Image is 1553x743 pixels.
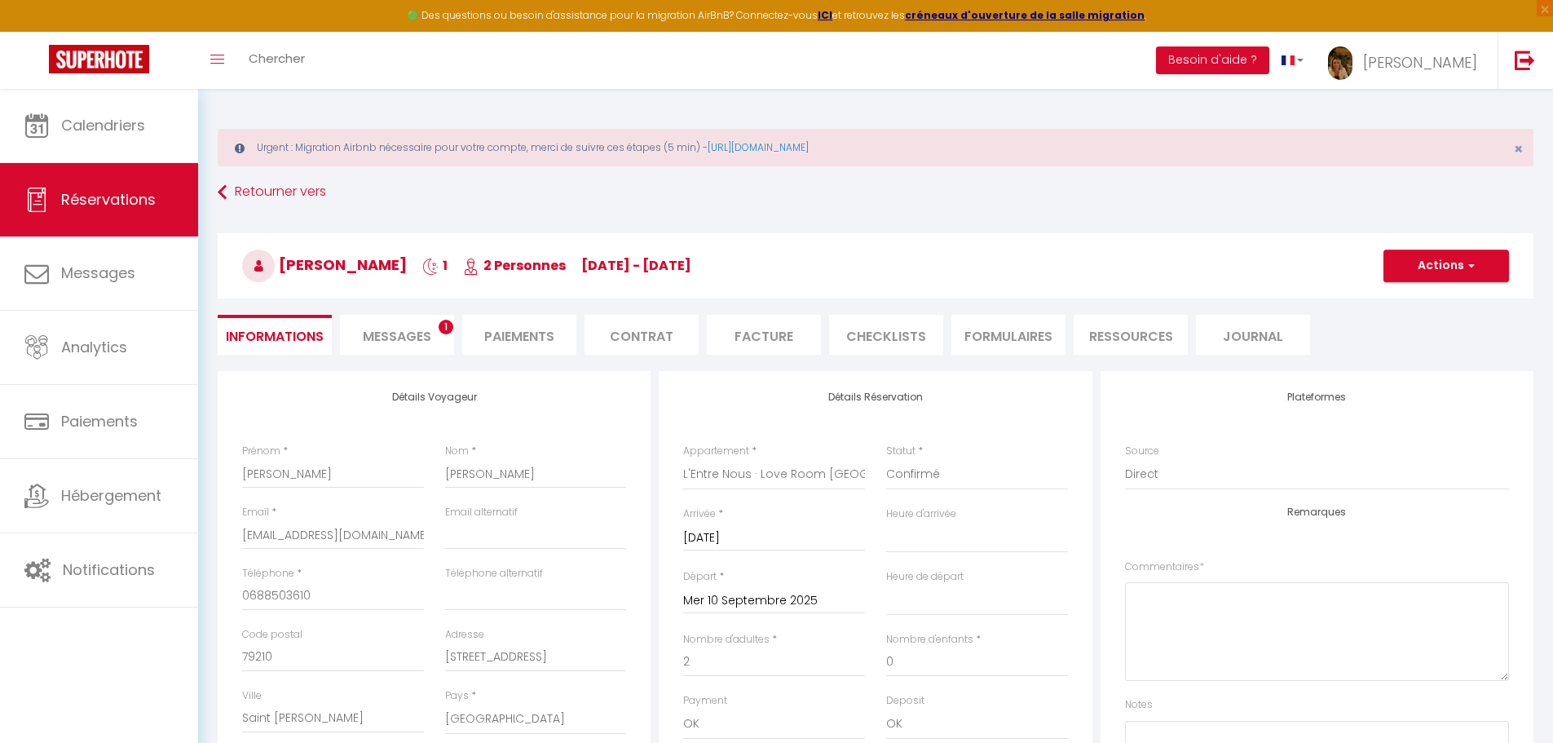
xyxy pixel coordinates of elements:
[581,256,691,275] span: [DATE] - [DATE]
[886,569,964,585] label: Heure de départ
[707,315,821,355] li: Facture
[218,315,332,355] li: Informations
[683,444,749,459] label: Appartement
[445,444,469,459] label: Nom
[683,693,727,709] label: Payment
[683,391,1067,403] h4: Détails Réservation
[708,140,809,154] a: [URL][DOMAIN_NAME]
[445,627,484,643] label: Adresse
[886,506,956,522] label: Heure d'arrivée
[1125,697,1153,713] label: Notes
[242,505,269,520] label: Email
[1383,250,1509,282] button: Actions
[242,627,302,643] label: Code postal
[218,129,1533,166] div: Urgent : Migration Airbnb nécessaire pour votre compte, merci de suivre ces étapes (5 min) -
[242,566,294,582] label: Téléphone
[1196,315,1310,355] li: Journal
[422,256,448,275] span: 1
[683,569,717,585] label: Départ
[1125,506,1509,518] h4: Remarques
[63,559,155,580] span: Notifications
[1156,46,1269,74] button: Besoin d'aide ?
[905,8,1145,22] a: créneaux d'ouverture de la salle migration
[439,320,453,334] span: 1
[829,315,943,355] li: CHECKLISTS
[1328,46,1352,80] img: ...
[1125,559,1204,575] label: Commentaires
[1316,32,1498,89] a: ... [PERSON_NAME]
[242,444,280,459] label: Prénom
[1514,139,1523,159] span: ×
[445,688,469,704] label: Pays
[249,50,305,67] span: Chercher
[61,263,135,283] span: Messages
[1125,391,1509,403] h4: Plateformes
[445,505,518,520] label: Email alternatif
[1514,142,1523,157] button: Close
[683,632,770,648] label: Nombre d'adultes
[818,8,832,22] a: ICI
[242,254,407,275] span: [PERSON_NAME]
[1074,315,1188,355] li: Ressources
[462,315,576,355] li: Paiements
[445,566,543,582] label: Téléphone alternatif
[61,115,145,135] span: Calendriers
[1125,444,1159,459] label: Source
[61,411,138,431] span: Paiements
[61,485,161,506] span: Hébergement
[218,178,1533,207] a: Retourner vers
[49,45,149,73] img: Super Booking
[236,32,317,89] a: Chercher
[463,256,566,275] span: 2 Personnes
[242,391,626,403] h4: Détails Voyageur
[951,315,1065,355] li: FORMULAIRES
[886,693,924,709] label: Deposit
[886,444,915,459] label: Statut
[242,688,262,704] label: Ville
[585,315,699,355] li: Contrat
[886,632,973,648] label: Nombre d'enfants
[61,337,127,357] span: Analytics
[13,7,62,55] button: Ouvrir le widget de chat LiveChat
[683,506,716,522] label: Arrivée
[363,327,431,346] span: Messages
[1363,52,1477,73] span: [PERSON_NAME]
[61,189,156,210] span: Réservations
[1515,50,1535,70] img: logout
